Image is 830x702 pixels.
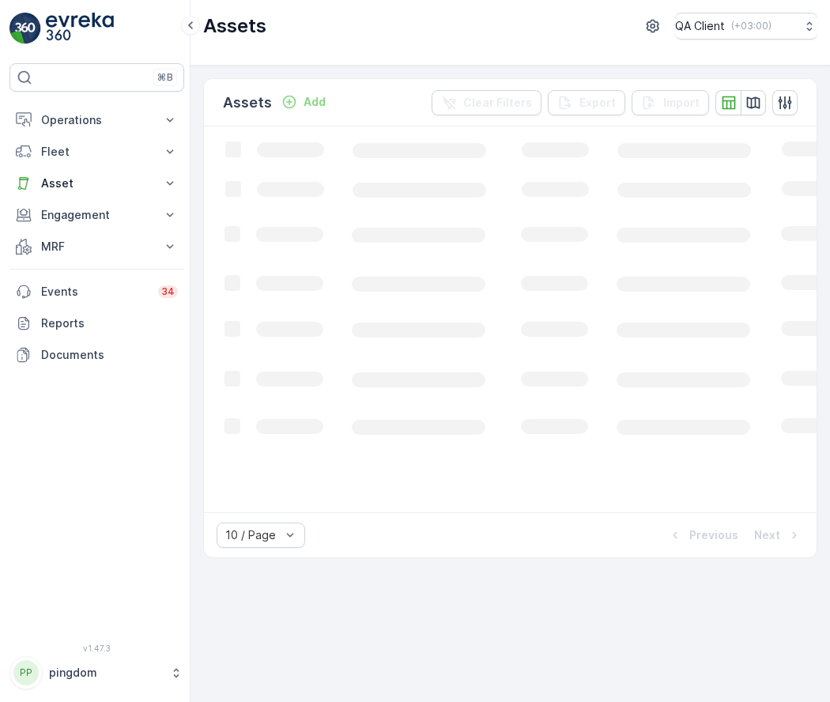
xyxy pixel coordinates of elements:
[41,175,153,191] p: Asset
[9,231,184,262] button: MRF
[731,20,772,32] p: ( +03:00 )
[548,90,625,115] button: Export
[9,104,184,136] button: Operations
[49,665,162,681] p: pingdom
[432,90,541,115] button: Clear Filters
[161,285,175,298] p: 34
[753,526,804,545] button: Next
[41,239,153,255] p: MRF
[9,168,184,199] button: Asset
[675,18,725,34] p: QA Client
[579,95,616,111] p: Export
[304,94,326,110] p: Add
[41,347,178,363] p: Documents
[9,13,41,44] img: logo
[663,95,700,111] p: Import
[9,308,184,339] a: Reports
[41,284,149,300] p: Events
[41,207,153,223] p: Engagement
[41,112,153,128] p: Operations
[41,144,153,160] p: Fleet
[275,92,332,111] button: Add
[203,13,266,39] p: Assets
[9,339,184,371] a: Documents
[689,527,738,543] p: Previous
[41,315,178,331] p: Reports
[754,527,780,543] p: Next
[9,276,184,308] a: Events34
[666,526,740,545] button: Previous
[675,13,817,40] button: QA Client(+03:00)
[13,660,39,685] div: PP
[632,90,709,115] button: Import
[463,95,532,111] p: Clear Filters
[46,13,114,44] img: logo_light-DOdMpM7g.png
[9,643,184,653] span: v 1.47.3
[157,71,173,84] p: ⌘B
[9,136,184,168] button: Fleet
[223,92,272,114] p: Assets
[9,656,184,689] button: PPpingdom
[9,199,184,231] button: Engagement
